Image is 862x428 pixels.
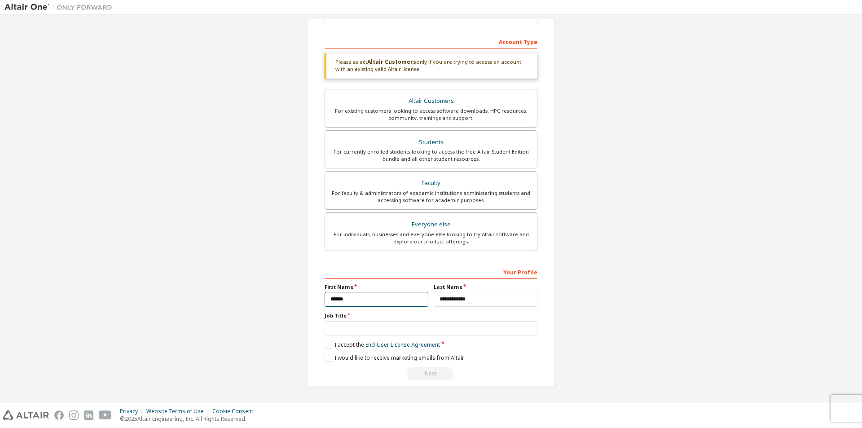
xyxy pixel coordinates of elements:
[84,410,93,420] img: linkedin.svg
[3,410,49,420] img: altair_logo.svg
[212,408,259,415] div: Cookie Consent
[99,410,112,420] img: youtube.svg
[325,34,537,49] div: Account Type
[330,136,532,149] div: Students
[325,341,440,349] label: I accept the
[330,95,532,107] div: Altair Customers
[4,3,117,12] img: Altair One
[120,408,146,415] div: Privacy
[330,148,532,163] div: For currently enrolled students looking to access the free Altair Student Edition bundle and all ...
[434,283,537,291] label: Last Name
[330,231,532,245] div: For individuals, businesses and everyone else looking to try Altair software and explore our prod...
[120,415,259,423] p: © 2025 Altair Engineering, Inc. All Rights Reserved.
[54,410,64,420] img: facebook.svg
[325,283,428,291] label: First Name
[330,177,532,190] div: Faculty
[69,410,79,420] img: instagram.svg
[146,408,212,415] div: Website Terms of Use
[325,312,537,319] label: Job Title
[325,53,537,79] div: Please select only if you are trying to access an account with an existing valid Altair license.
[365,341,440,349] a: End-User License Agreement
[367,58,416,66] b: Altair Customers
[325,367,537,380] div: Read and acccept EULA to continue
[325,265,537,279] div: Your Profile
[330,190,532,204] div: For faculty & administrators of academic institutions administering students and accessing softwa...
[325,354,464,362] label: I would like to receive marketing emails from Altair
[330,107,532,122] div: For existing customers looking to access software downloads, HPC resources, community, trainings ...
[330,218,532,231] div: Everyone else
